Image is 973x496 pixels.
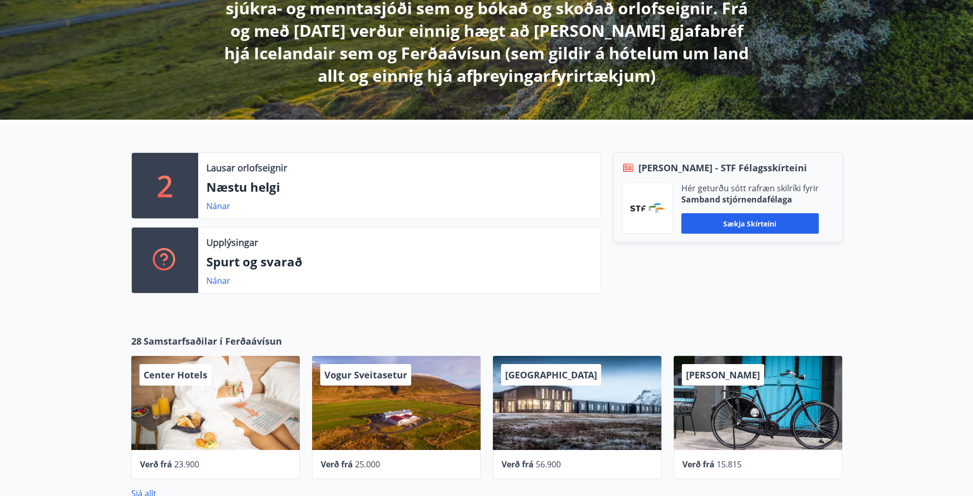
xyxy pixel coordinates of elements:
[502,459,534,470] span: Verð frá
[144,334,282,348] span: Samstarfsaðilar í Ferðaávísun
[355,459,380,470] span: 25.000
[505,369,597,381] span: [GEOGRAPHIC_DATA]
[681,183,819,194] p: Hér geturðu sótt rafræn skilríki fyrir
[630,204,665,213] img: vjCaq2fThgY3EUYqSgpjEiBg6WP39ov69hlhuPVN.png
[717,459,742,470] span: 15.815
[681,213,819,234] button: Sækja skírteini
[206,200,230,212] a: Nánar
[174,459,199,470] span: 23.900
[321,459,353,470] span: Verð frá
[131,334,141,348] span: 28
[144,369,207,381] span: Center Hotels
[638,161,807,174] span: [PERSON_NAME] - STF Félagsskírteini
[324,369,407,381] span: Vogur Sveitasetur
[682,459,715,470] span: Verð frá
[206,236,258,249] p: Upplýsingar
[206,161,287,174] p: Lausar orlofseignir
[206,253,592,270] p: Spurt og svarað
[536,459,561,470] span: 56.900
[206,275,230,286] a: Nánar
[686,369,760,381] span: [PERSON_NAME]
[157,166,173,205] p: 2
[206,178,592,196] p: Næstu helgi
[140,459,172,470] span: Verð frá
[681,194,819,205] p: Samband stjórnendafélaga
